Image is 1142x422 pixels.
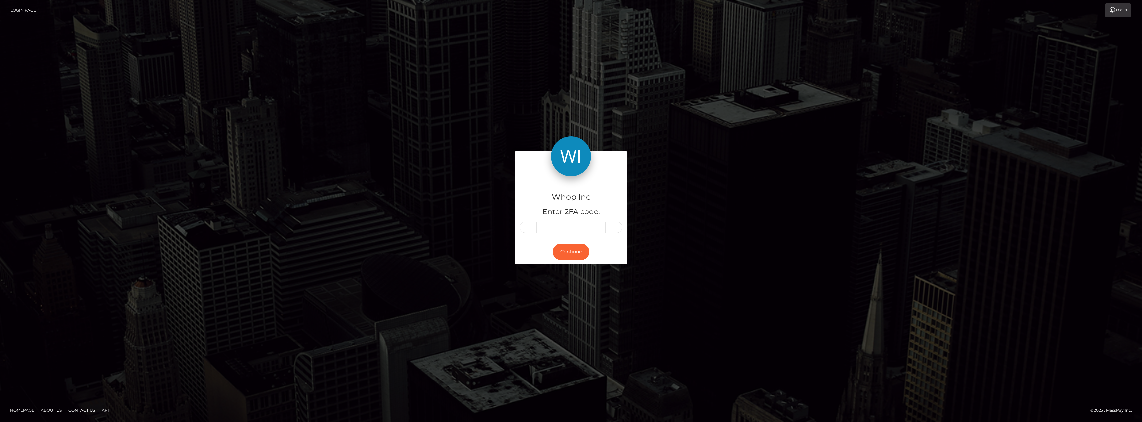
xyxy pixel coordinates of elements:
h5: Enter 2FA code: [520,207,622,217]
h4: Whop Inc [520,191,622,203]
a: Login Page [10,3,36,17]
a: Login [1105,3,1131,17]
button: Continue [553,244,589,260]
img: Whop Inc [551,136,591,176]
a: About Us [38,405,64,415]
a: API [99,405,112,415]
div: © 2025 , MassPay Inc. [1090,407,1137,414]
a: Contact Us [66,405,98,415]
a: Homepage [7,405,37,415]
